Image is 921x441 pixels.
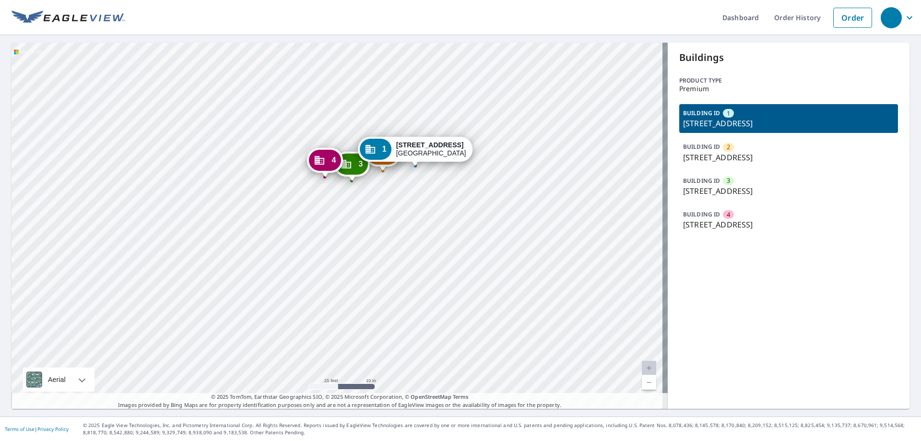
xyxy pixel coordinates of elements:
[683,219,894,230] p: [STREET_ADDRESS]
[727,210,730,219] span: 4
[358,160,363,167] span: 3
[358,137,473,167] div: Dropped pin, building 1, Commercial property, 1016 Sugaree Ave Austin, TX 78757
[679,85,898,93] p: Premium
[642,361,656,375] a: Current Level 20, Zoom In Disabled
[411,393,451,400] a: OpenStreetMap
[331,156,336,164] span: 4
[683,109,720,117] p: BUILDING ID
[683,143,720,151] p: BUILDING ID
[334,152,369,181] div: Dropped pin, building 3, Commercial property, 1024 Sugaree Ave Austin, TX 78757
[727,176,730,185] span: 3
[382,145,387,153] span: 1
[683,152,894,163] p: [STREET_ADDRESS]
[5,426,35,432] a: Terms of Use
[23,368,94,392] div: Aerial
[679,50,898,65] p: Buildings
[211,393,469,401] span: © 2025 TomTom, Earthstar Geographics SIO, © 2025 Microsoft Corporation, ©
[396,141,466,157] div: [GEOGRAPHIC_DATA]
[5,426,69,432] p: |
[396,141,464,149] strong: [STREET_ADDRESS]
[12,11,125,25] img: EV Logo
[642,375,656,390] a: Current Level 20, Zoom Out
[83,422,916,436] p: © 2025 Eagle View Technologies, Inc. and Pictometry International Corp. All Rights Reserved. Repo...
[683,185,894,197] p: [STREET_ADDRESS]
[453,393,469,400] a: Terms
[727,143,730,152] span: 2
[833,8,872,28] a: Order
[12,393,668,409] p: Images provided by Bing Maps are for property identification purposes only and are not a represen...
[307,148,342,178] div: Dropped pin, building 4, Commercial property, 1028 Sugaree Ave Austin, TX 78757
[37,426,69,432] a: Privacy Policy
[683,177,720,185] p: BUILDING ID
[679,76,898,85] p: Product type
[45,368,69,392] div: Aerial
[683,118,894,129] p: [STREET_ADDRESS]
[683,210,720,218] p: BUILDING ID
[727,109,730,118] span: 1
